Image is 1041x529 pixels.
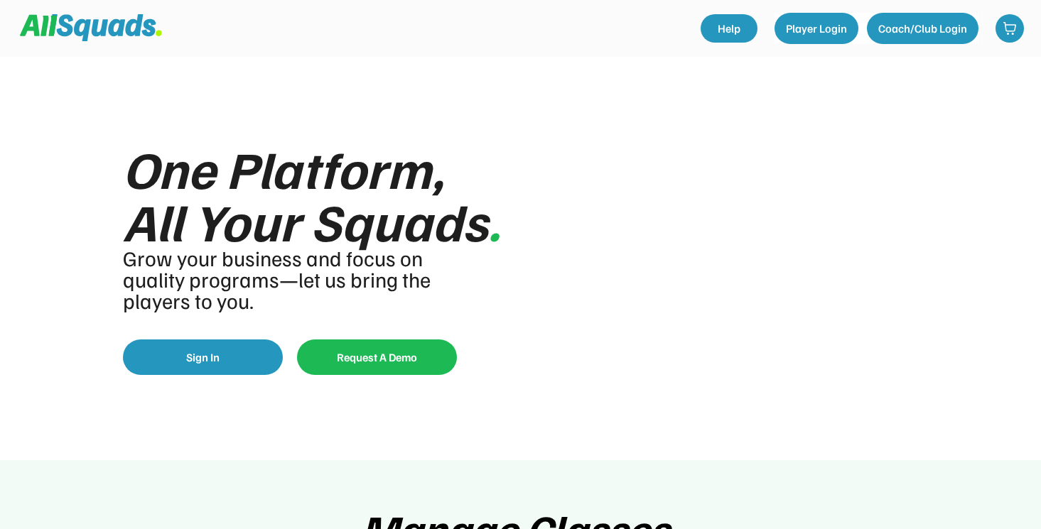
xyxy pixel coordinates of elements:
div: One Platform, All Your Squads [123,142,507,247]
button: Coach/Club Login [867,13,978,44]
a: Help [701,14,757,43]
img: shopping-cart-01%20%281%29.svg [1003,21,1017,36]
font: . [487,187,501,253]
button: Request A Demo [297,339,457,375]
img: yH5BAEAAAAALAAAAAABAAEAAAIBRAA7 [549,92,919,425]
div: Grow your business and focus on quality programs—let us bring the players to you. [123,247,446,311]
img: Squad%20Logo.svg [20,14,162,41]
button: Player Login [775,13,858,44]
button: Sign In [123,339,283,375]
